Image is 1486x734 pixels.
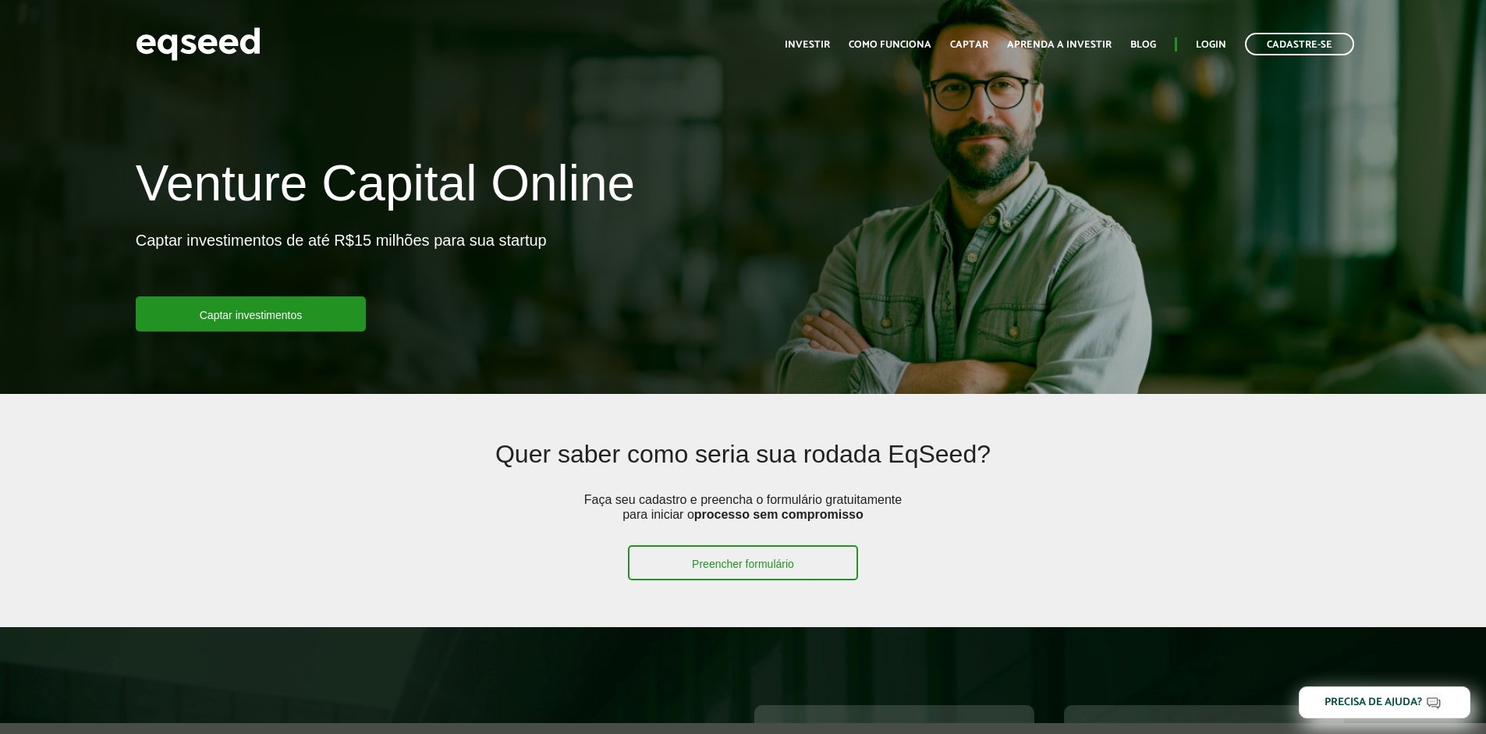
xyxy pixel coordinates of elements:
a: Preencher formulário [628,545,858,580]
a: Como funciona [849,40,931,50]
a: Blog [1130,40,1156,50]
img: EqSeed [136,23,261,65]
h2: Quer saber como seria sua rodada EqSeed? [259,441,1226,491]
a: Investir [785,40,830,50]
p: Captar investimentos de até R$15 milhões para sua startup [136,231,547,296]
strong: processo sem compromisso [694,508,864,521]
a: Captar investimentos [136,296,367,332]
h1: Venture Capital Online [136,156,635,218]
a: Captar [950,40,988,50]
a: Login [1196,40,1226,50]
a: Cadastre-se [1245,33,1354,55]
p: Faça seu cadastro e preencha o formulário gratuitamente para iniciar o [579,492,906,545]
a: Aprenda a investir [1007,40,1112,50]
